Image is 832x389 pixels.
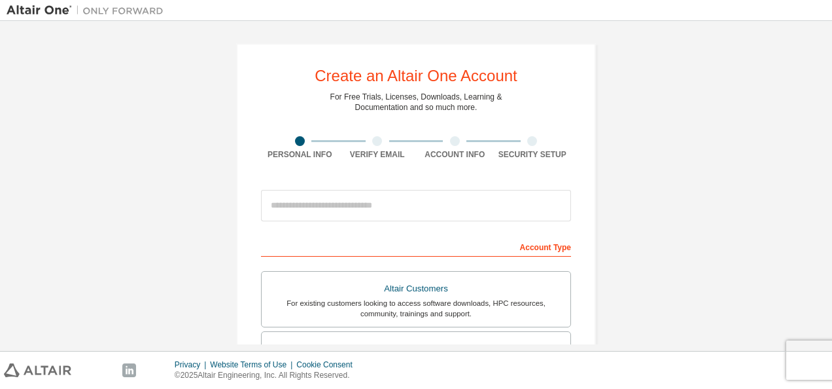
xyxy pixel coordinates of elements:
div: Students [269,340,563,358]
img: altair_logo.svg [4,363,71,377]
div: Website Terms of Use [210,360,296,370]
img: linkedin.svg [122,363,136,377]
div: Account Info [416,149,494,160]
div: Account Type [261,236,571,257]
img: Altair One [7,4,170,17]
div: Altair Customers [269,280,563,298]
div: Verify Email [339,149,417,160]
div: For existing customers looking to access software downloads, HPC resources, community, trainings ... [269,298,563,319]
div: Cookie Consent [296,360,360,370]
div: Security Setup [494,149,572,160]
div: Privacy [175,360,210,370]
div: Personal Info [261,149,339,160]
div: Create an Altair One Account [315,68,517,84]
p: © 2025 Altair Engineering, Inc. All Rights Reserved. [175,370,360,381]
div: For Free Trials, Licenses, Downloads, Learning & Documentation and so much more. [330,92,502,113]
